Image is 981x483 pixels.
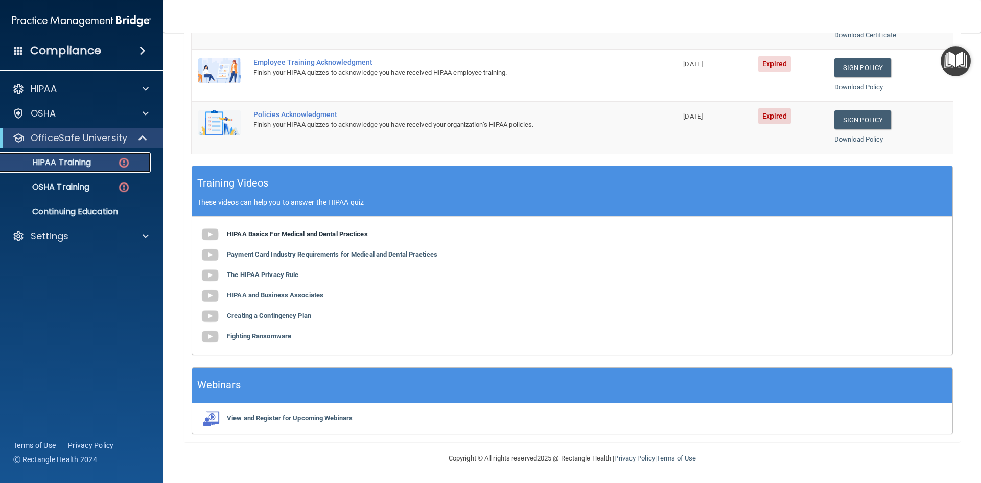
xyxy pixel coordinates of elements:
a: Settings [12,230,149,242]
div: Policies Acknowledgment [253,110,626,119]
b: Payment Card Industry Requirements for Medical and Dental Practices [227,250,437,258]
a: Sign Policy [834,110,891,129]
a: Privacy Policy [68,440,114,450]
a: Download Certificate [834,31,896,39]
div: Copyright © All rights reserved 2025 @ Rectangle Health | | [386,442,759,475]
b: View and Register for Upcoming Webinars [227,414,353,422]
iframe: Drift Widget Chat Controller [804,410,969,451]
a: Download Policy [834,83,883,91]
img: PMB logo [12,11,151,31]
img: gray_youtube_icon.38fcd6cc.png [200,265,220,286]
p: These videos can help you to answer the HIPAA quiz [197,198,947,206]
p: Continuing Education [7,206,146,217]
img: gray_youtube_icon.38fcd6cc.png [200,224,220,245]
img: webinarIcon.c7ebbf15.png [200,411,220,426]
a: HIPAA [12,83,149,95]
span: Expired [758,108,791,124]
img: gray_youtube_icon.38fcd6cc.png [200,327,220,347]
h5: Training Videos [197,174,269,192]
div: Finish your HIPAA quizzes to acknowledge you have received HIPAA employee training. [253,66,626,79]
img: gray_youtube_icon.38fcd6cc.png [200,245,220,265]
span: Expired [758,56,791,72]
p: OSHA [31,107,56,120]
button: Open Resource Center [941,46,971,76]
b: Creating a Contingency Plan [227,312,311,319]
div: Finish your HIPAA quizzes to acknowledge you have received your organization’s HIPAA policies. [253,119,626,131]
p: HIPAA Training [7,157,91,168]
a: OfficeSafe University [12,132,148,144]
b: HIPAA and Business Associates [227,291,323,299]
a: Terms of Use [13,440,56,450]
b: HIPAA Basics For Medical and Dental Practices [227,230,368,238]
b: Fighting Ransomware [227,332,291,340]
img: danger-circle.6113f641.png [118,181,130,194]
h5: Webinars [197,376,241,394]
p: OfficeSafe University [31,132,127,144]
p: OSHA Training [7,182,89,192]
a: Privacy Policy [614,454,655,462]
a: OSHA [12,107,149,120]
h4: Compliance [30,43,101,58]
img: gray_youtube_icon.38fcd6cc.png [200,306,220,327]
span: [DATE] [683,60,703,68]
img: gray_youtube_icon.38fcd6cc.png [200,286,220,306]
p: Settings [31,230,68,242]
b: The HIPAA Privacy Rule [227,271,298,279]
div: Employee Training Acknowledgment [253,58,626,66]
p: HIPAA [31,83,57,95]
a: Download Policy [834,135,883,143]
span: Ⓒ Rectangle Health 2024 [13,454,97,465]
span: [DATE] [683,112,703,120]
img: danger-circle.6113f641.png [118,156,130,169]
a: Terms of Use [657,454,696,462]
a: Sign Policy [834,58,891,77]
